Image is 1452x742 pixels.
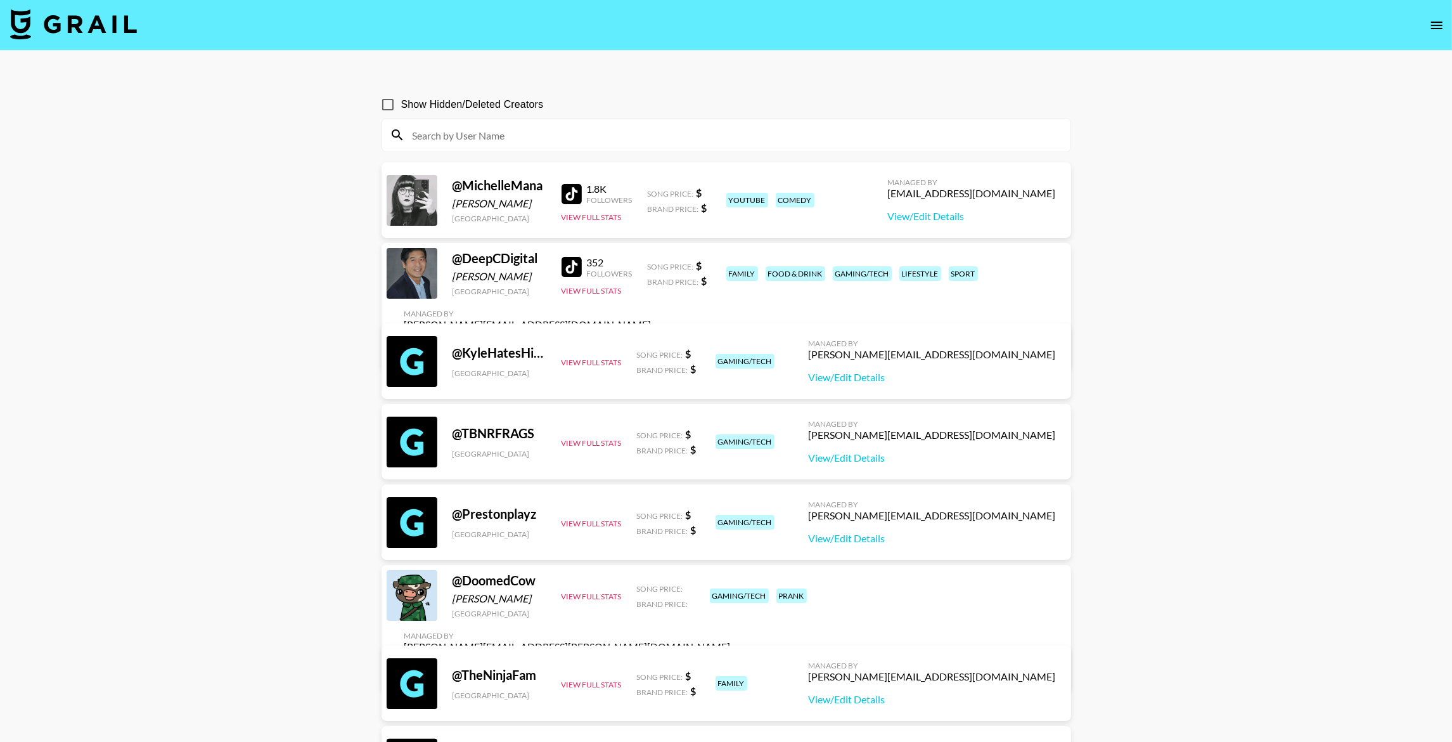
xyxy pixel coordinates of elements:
[809,661,1056,670] div: Managed By
[587,195,633,205] div: Followers
[453,251,546,266] div: @ DeepCDigital
[888,178,1056,187] div: Managed By
[691,524,697,536] strong: $
[453,345,546,361] div: @ KyleHatesHiking
[716,434,774,449] div: gaming/tech
[637,526,688,536] span: Brand Price:
[716,515,774,530] div: gaming/tech
[562,286,622,296] button: View Full Stats
[453,592,546,605] div: [PERSON_NAME]
[766,266,825,281] div: food & drink
[453,609,546,618] div: [GEOGRAPHIC_DATA]
[1424,13,1449,38] button: open drawer
[453,287,546,296] div: [GEOGRAPHIC_DATA]
[809,419,1056,429] div: Managed By
[949,266,978,281] div: sport
[697,186,702,199] strong: $
[691,685,697,697] strong: $
[809,500,1056,509] div: Managed By
[587,183,633,195] div: 1.8K
[686,348,691,360] strong: $
[726,193,768,207] div: youtube
[686,670,691,682] strong: $
[453,178,546,193] div: @ MichelleMana
[809,348,1056,361] div: [PERSON_NAME][EMAIL_ADDRESS][DOMAIN_NAME]
[562,680,622,689] button: View Full Stats
[453,214,546,223] div: [GEOGRAPHIC_DATA]
[648,277,699,287] span: Brand Price:
[453,691,546,700] div: [GEOGRAPHIC_DATA]
[453,530,546,539] div: [GEOGRAPHIC_DATA]
[702,202,707,214] strong: $
[637,446,688,455] span: Brand Price:
[453,197,546,210] div: [PERSON_NAME]
[637,511,683,521] span: Song Price:
[809,371,1056,384] a: View/Edit Details
[686,428,691,440] strong: $
[809,429,1056,441] div: [PERSON_NAME][EMAIL_ADDRESS][DOMAIN_NAME]
[691,443,697,455] strong: $
[562,358,622,367] button: View Full Stats
[562,592,622,601] button: View Full Stats
[702,275,707,287] strong: $
[404,631,731,641] div: Managed By
[833,266,892,281] div: gaming/tech
[710,589,769,603] div: gaming/tech
[637,584,683,594] span: Song Price:
[453,506,546,522] div: @ Prestonplayz
[637,350,683,360] span: Song Price:
[809,339,1056,348] div: Managed By
[453,573,546,589] div: @ DoomedCow
[404,309,652,318] div: Managed By
[697,259,702,271] strong: $
[776,589,807,603] div: prank
[405,125,1063,145] input: Search by User Name
[453,270,546,283] div: [PERSON_NAME]
[648,262,694,271] span: Song Price:
[562,438,622,448] button: View Full Stats
[776,193,814,207] div: comedy
[809,670,1056,683] div: [PERSON_NAME][EMAIL_ADDRESS][DOMAIN_NAME]
[637,431,683,440] span: Song Price:
[587,269,633,278] div: Followers
[726,266,758,281] div: family
[888,187,1056,200] div: [EMAIL_ADDRESS][DOMAIN_NAME]
[453,426,546,441] div: @ TBNRFRAGS
[809,509,1056,522] div: [PERSON_NAME][EMAIL_ADDRESS][DOMAIN_NAME]
[648,204,699,214] span: Brand Price:
[401,97,544,112] span: Show Hidden/Deleted Creators
[562,519,622,528] button: View Full Stats
[648,189,694,199] span: Song Price:
[453,368,546,378] div: [GEOGRAPHIC_DATA]
[453,667,546,683] div: @ TheNinjaFam
[453,449,546,459] div: [GEOGRAPHIC_DATA]
[691,363,697,375] strong: $
[562,212,622,222] button: View Full Stats
[809,693,1056,706] a: View/Edit Details
[637,365,688,375] span: Brand Price:
[809,532,1056,545] a: View/Edit Details
[404,318,652,331] div: [PERSON_NAME][EMAIL_ADDRESS][DOMAIN_NAME]
[404,641,731,653] div: [PERSON_NAME][EMAIL_ADDRESS][PERSON_NAME][DOMAIN_NAME]
[686,509,691,521] strong: $
[637,599,688,609] span: Brand Price:
[899,266,941,281] div: lifestyle
[888,210,1056,223] a: View/Edit Details
[587,256,633,269] div: 352
[637,687,688,697] span: Brand Price:
[637,672,683,682] span: Song Price:
[716,676,747,691] div: family
[716,354,774,368] div: gaming/tech
[10,9,137,39] img: Grail Talent
[809,452,1056,464] a: View/Edit Details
